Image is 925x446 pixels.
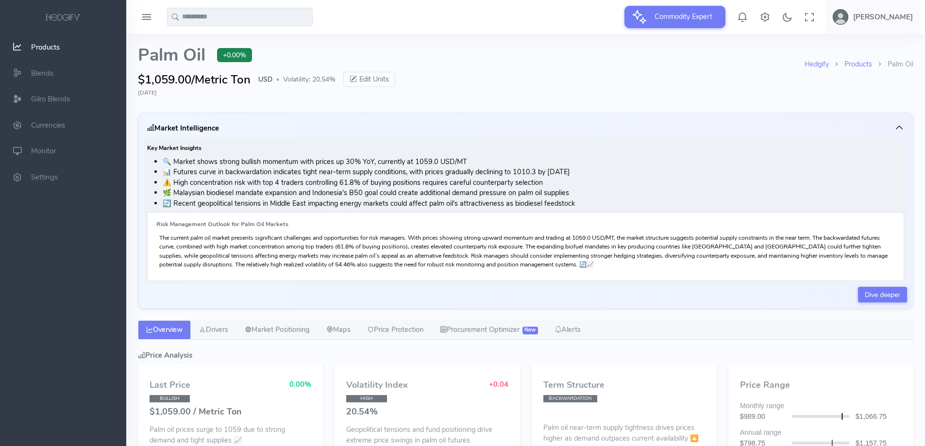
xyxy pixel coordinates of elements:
p: The current palm oil market presents significant challenges and opportunities for risk managers. ... [159,233,892,269]
p: Palm oil near-term supply tightness drives prices higher as demand outpaces current availability 🔼 [543,420,705,444]
span: HIGH [346,395,387,402]
span: BULLISH [150,395,190,402]
a: Maps [318,320,359,340]
span: Monitor [31,147,56,156]
li: ⚠️ High concentration risk with top 4 traders controlling 61.8% of buying positions requires care... [163,178,904,188]
a: Overview [138,320,191,340]
img: user-image [833,9,848,25]
a: Procurement Optimizer [432,320,546,340]
li: 🔄 Recent geopolitical tensions in Middle East impacting energy markets could affect palm oil's at... [163,198,904,209]
h5: [PERSON_NAME] [853,13,913,21]
h4: 20.54% [346,407,508,417]
h6: Risk Management Outlook for Palm Oil Markets [156,221,895,228]
h5: Market Intelligence [147,124,219,132]
button: Market Intelligence [144,119,907,137]
span: $1,059.00/Metric Ton [138,71,251,88]
span: +0.00% [217,48,252,62]
li: 🌿 Malaysian biodiesel mandate expansion and Indonesia's B50 goal could create additional demand p... [163,188,904,198]
img: logo [44,13,82,23]
span: Palm Oil [138,46,205,65]
span: 0.00% [289,380,311,389]
a: Market Positioning [236,320,318,340]
li: 🔍 Market shows strong bullish momentum with prices up 30% YoY, currently at 1059.0 USD/MT [163,157,904,167]
h4: Price Range [740,380,902,390]
span: ● [276,77,279,82]
button: Edit Units [343,72,395,87]
span: Commodity Expert [649,6,718,27]
span: BACKWARDATION [543,395,597,402]
span: Volatility: 20.54% [283,74,336,84]
li: 📊 Futures curve in backwardation indicates tight near-term supply conditions, with prices gradual... [163,167,904,178]
a: Drivers [191,320,236,340]
span: New [522,327,538,334]
a: Dive deeper [858,287,907,302]
div: $989.00 [734,412,792,422]
a: Price Protection [359,320,432,340]
span: Products [31,42,60,52]
div: [DATE] [138,88,913,97]
a: Hedgify [805,59,829,69]
a: Products [844,59,872,69]
div: Annual range [734,428,908,438]
span: Settings [31,172,58,182]
span: +0.04 [489,380,508,389]
div: Monthly range [734,401,908,412]
span: USD [258,74,272,84]
span: Blends [31,68,53,78]
p: Geopolitical tensions and fund positioning drive extreme price swings in palm oil futures [346,425,508,446]
h4: Last Price [150,380,190,390]
a: Commodity Expert [624,12,725,21]
span: Currencies [31,120,65,130]
h4: $1,059.00 / Metric Ton [150,407,311,417]
h6: Key Market Insights [147,145,904,151]
h4: Volatility Index [346,380,408,390]
button: Commodity Expert [624,6,725,28]
a: Alerts [546,320,589,340]
span: Gilro Blends [31,94,70,104]
h4: Term Structure [543,380,705,390]
h5: Price Analysis [138,351,913,359]
p: Palm oil prices surge to 1059 due to strong demand and tight supplies 📈 [150,425,311,446]
div: $1,066.75 [850,412,908,422]
li: Palm Oil [872,59,913,70]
